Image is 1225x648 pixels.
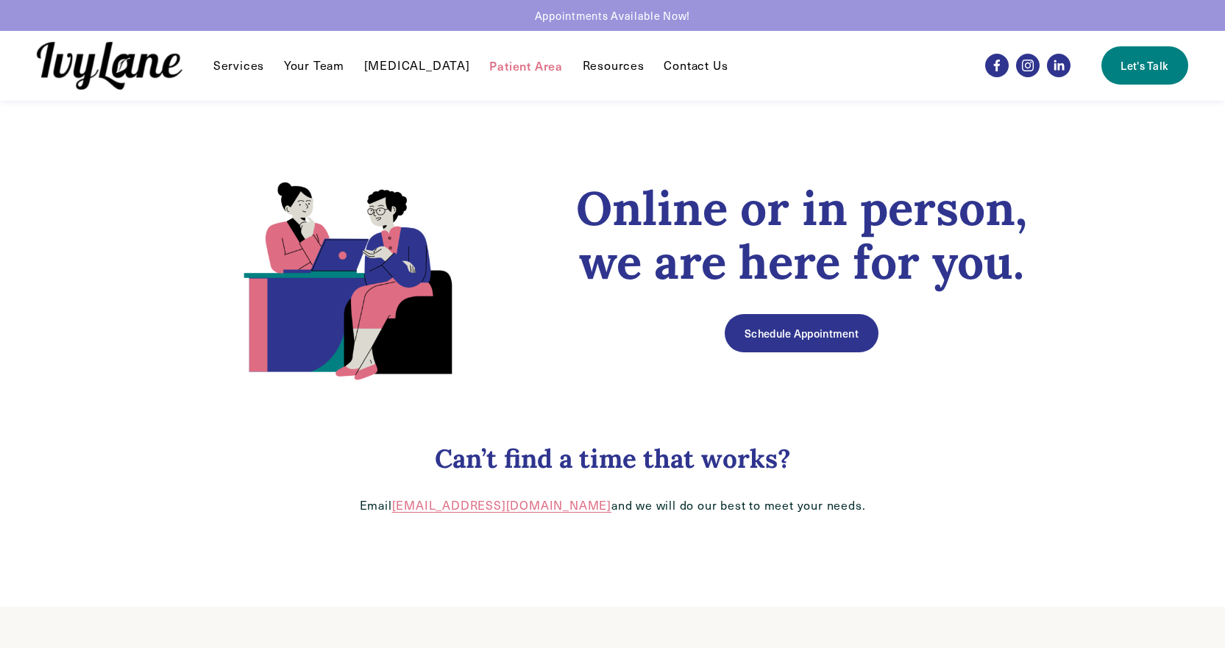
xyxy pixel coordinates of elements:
[489,57,563,74] a: Patient Area
[1047,54,1070,77] a: LinkedIn
[364,57,470,74] a: [MEDICAL_DATA]
[171,443,1054,475] h3: Can’t find a time that works?
[284,57,344,74] a: Your Team
[171,498,1054,513] p: Email and we will do our best to meet your needs.
[550,182,1054,289] h1: Online or in person, we are here for you.
[1016,54,1040,77] a: Instagram
[664,57,728,74] a: Contact Us
[583,57,645,74] a: folder dropdown
[985,54,1009,77] a: Facebook
[213,58,264,74] span: Services
[725,314,878,352] a: Schedule Appointment
[583,58,645,74] span: Resources
[1101,46,1188,85] a: Let's Talk
[37,42,182,90] img: Ivy Lane Counseling &mdash; Therapy that works for you
[213,57,264,74] a: folder dropdown
[392,497,611,513] a: [EMAIL_ADDRESS][DOMAIN_NAME]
